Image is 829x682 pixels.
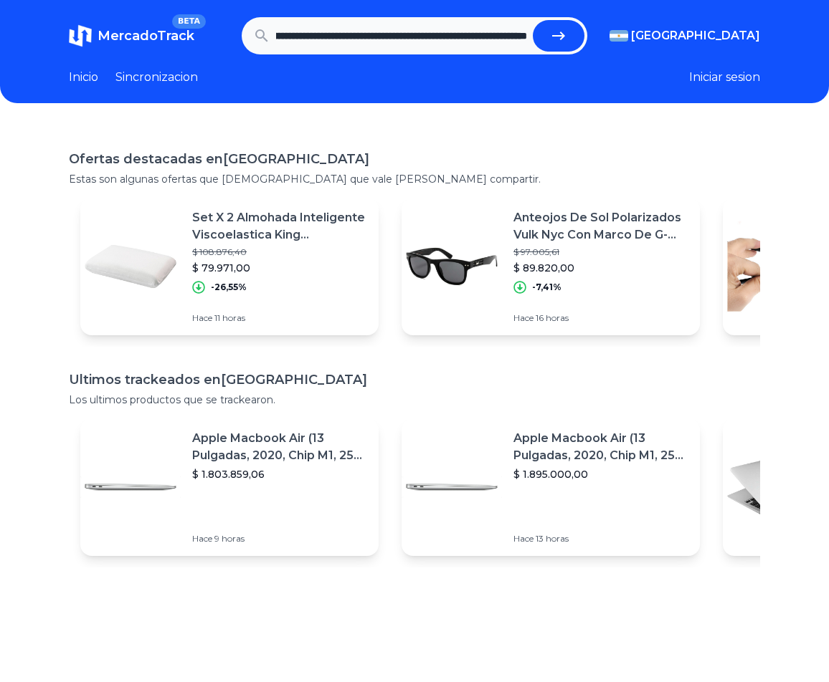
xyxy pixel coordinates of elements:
button: Iniciar sesion [689,69,760,86]
a: Sincronizacion [115,69,198,86]
p: Estas son algunas ofertas que [DEMOGRAPHIC_DATA] que vale [PERSON_NAME] compartir. [69,172,760,186]
a: Featured imageApple Macbook Air (13 Pulgadas, 2020, Chip M1, 256 Gb De Ssd, 8 Gb De Ram) - Plata$... [80,418,379,556]
img: Featured image [402,216,502,317]
img: Argentina [610,30,628,42]
img: Featured image [402,437,502,537]
p: $ 89.820,00 [513,261,688,275]
p: -7,41% [532,282,562,293]
p: Hace 16 horas [513,312,688,324]
p: Anteojos De Sol Polarizados Vulk Nyc Con Marco De G-flex Color Negro Brillante, Lente Gris De Pol... [513,209,688,244]
span: [GEOGRAPHIC_DATA] [631,27,760,44]
p: Apple Macbook Air (13 Pulgadas, 2020, Chip M1, 256 Gb De Ssd, 8 Gb De Ram) - Plata [192,430,367,464]
p: $ 97.005,61 [513,246,688,258]
img: Featured image [723,216,823,317]
p: Hace 11 horas [192,312,367,324]
p: Apple Macbook Air (13 Pulgadas, 2020, Chip M1, 256 Gb De Ssd, 8 Gb De Ram) - Plata [513,430,688,464]
img: Featured image [723,437,823,537]
a: Inicio [69,69,98,86]
h1: Ofertas destacadas en [GEOGRAPHIC_DATA] [69,149,760,169]
span: MercadoTrack [98,28,194,44]
p: $ 1.895.000,00 [513,467,688,481]
p: Set X 2 Almohada Inteligente Viscoelastica King Aromaterapia Envio Gratis [192,209,367,244]
span: BETA [172,14,206,29]
img: Featured image [80,437,181,537]
p: Los ultimos productos que se trackearon. [69,393,760,407]
h1: Ultimos trackeados en [GEOGRAPHIC_DATA] [69,370,760,390]
p: $ 108.876,40 [192,246,367,258]
p: Hace 13 horas [513,533,688,544]
p: $ 79.971,00 [192,261,367,275]
a: MercadoTrackBETA [69,24,194,47]
p: -26,55% [211,282,247,293]
a: Featured imageAnteojos De Sol Polarizados Vulk Nyc Con Marco De G-flex Color Negro Brillante, Len... [402,198,700,335]
p: Hace 9 horas [192,533,367,544]
a: Featured imageApple Macbook Air (13 Pulgadas, 2020, Chip M1, 256 Gb De Ssd, 8 Gb De Ram) - Plata$... [402,418,700,556]
img: Featured image [80,216,181,317]
p: $ 1.803.859,06 [192,467,367,481]
button: [GEOGRAPHIC_DATA] [610,27,760,44]
a: Featured imageSet X 2 Almohada Inteligente Viscoelastica King Aromaterapia Envio Gratis$ 108.876,... [80,198,379,335]
img: MercadoTrack [69,24,92,47]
